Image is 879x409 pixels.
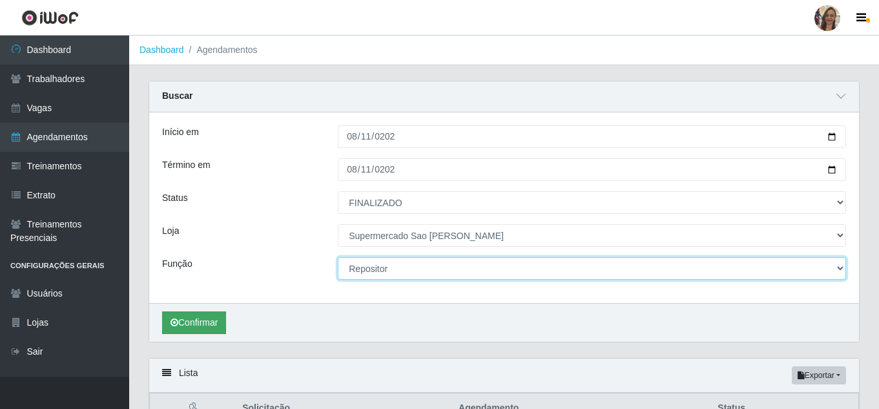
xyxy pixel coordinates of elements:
[792,366,846,384] button: Exportar
[162,158,211,172] label: Término em
[162,257,192,271] label: Função
[162,224,179,238] label: Loja
[149,359,859,393] div: Lista
[338,158,846,181] input: 00/00/0000
[21,10,79,26] img: CoreUI Logo
[162,125,199,139] label: Início em
[129,36,879,65] nav: breadcrumb
[184,43,258,57] li: Agendamentos
[140,45,184,55] a: Dashboard
[162,90,192,101] strong: Buscar
[338,125,846,148] input: 00/00/0000
[162,311,226,334] button: Confirmar
[162,191,188,205] label: Status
